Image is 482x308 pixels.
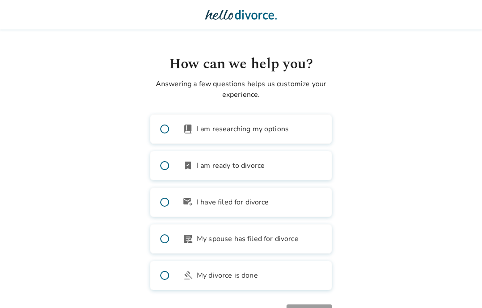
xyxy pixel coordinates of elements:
span: gavel [183,270,193,281]
span: My spouse has filed for divorce [197,233,299,244]
img: Hello Divorce Logo [205,6,277,24]
h1: How can we help you? [150,54,332,75]
span: article_person [183,233,193,244]
span: book_2 [183,124,193,134]
span: I am ready to divorce [197,160,265,171]
span: outgoing_mail [183,197,193,208]
span: I am researching my options [197,124,289,134]
span: bookmark_check [183,160,193,171]
span: I have filed for divorce [197,197,269,208]
p: Answering a few questions helps us customize your experience. [150,79,332,100]
span: My divorce is done [197,270,258,281]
